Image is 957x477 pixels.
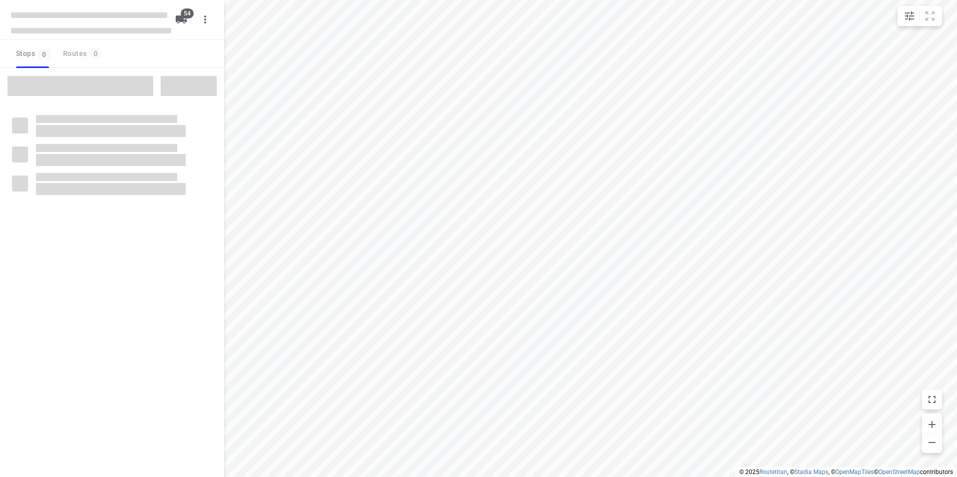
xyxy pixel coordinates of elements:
div: small contained button group [897,6,942,26]
a: Routetitan [759,468,787,475]
a: OpenStreetMap [878,468,920,475]
a: OpenMapTiles [835,468,874,475]
li: © 2025 , © , © © contributors [739,468,953,475]
a: Stadia Maps [794,468,828,475]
